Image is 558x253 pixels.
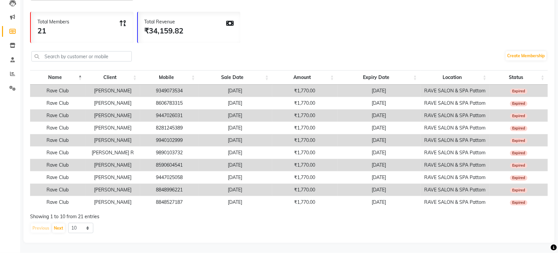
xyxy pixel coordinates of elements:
th: Sale Date: activate to sort column ascending [198,70,272,85]
td: RAVE SALON & SPA Pattom [421,85,490,97]
th: Status: activate to sort column ascending [490,70,548,85]
span: Expired [510,163,528,168]
td: RAVE SALON & SPA Pattom [421,159,490,171]
td: ₹1,770.00 [272,159,338,171]
th: Name: activate to sort column descending [30,70,85,85]
td: Rave Club [30,134,85,147]
td: [PERSON_NAME] [85,196,140,208]
td: ₹1,770.00 [272,134,338,147]
td: Rave Club [30,122,85,134]
td: [DATE] [338,122,421,134]
td: RAVE SALON & SPA Pattom [421,97,490,109]
td: Rave Club [30,159,85,171]
th: Expiry Date: activate to sort column ascending [338,70,421,85]
td: 9447026031 [140,109,198,122]
td: RAVE SALON & SPA Pattom [421,184,490,196]
span: Expired [510,101,528,106]
div: Total Revenue [145,18,184,25]
span: Expired [510,138,528,144]
span: Expired [510,200,528,205]
span: Expired [510,113,528,119]
td: RAVE SALON & SPA Pattom [421,171,490,184]
td: [DATE] [198,147,272,159]
td: [DATE] [338,171,421,184]
div: Total Members [37,18,69,25]
td: ₹1,770.00 [272,109,338,122]
td: [DATE] [198,85,272,97]
td: ₹1,770.00 [272,97,338,109]
td: [PERSON_NAME] R [85,147,140,159]
td: [DATE] [198,134,272,147]
span: Expired [510,188,528,193]
td: Rave Club [30,147,85,159]
td: [PERSON_NAME] [85,159,140,171]
td: [DATE] [338,184,421,196]
td: [DATE] [198,109,272,122]
input: Search by customer or mobile [31,51,132,62]
td: 9890103732 [140,147,198,159]
td: 8281245389 [140,122,198,134]
td: [PERSON_NAME] [85,85,140,97]
td: 8606783315 [140,97,198,109]
td: [DATE] [198,97,272,109]
td: [DATE] [338,97,421,109]
td: [DATE] [198,159,272,171]
td: ₹1,770.00 [272,85,338,97]
td: 8848527187 [140,196,198,208]
span: Expired [510,151,528,156]
td: [DATE] [198,122,272,134]
td: [DATE] [338,85,421,97]
td: RAVE SALON & SPA Pattom [421,147,490,159]
td: Rave Club [30,171,85,184]
td: Rave Club [30,109,85,122]
button: Next [52,224,65,233]
th: Location: activate to sort column ascending [421,70,490,85]
div: Showing 1 to 10 from 21 entries [30,213,548,220]
td: ₹1,770.00 [272,196,338,208]
td: Rave Club [30,196,85,208]
td: RAVE SALON & SPA Pattom [421,134,490,147]
span: Expired [510,89,528,94]
td: [PERSON_NAME] [85,134,140,147]
td: ₹1,770.00 [272,184,338,196]
td: Rave Club [30,85,85,97]
td: [PERSON_NAME] [85,184,140,196]
td: 8848996221 [140,184,198,196]
td: [PERSON_NAME] [85,171,140,184]
td: RAVE SALON & SPA Pattom [421,122,490,134]
td: [DATE] [198,196,272,208]
div: ₹34,159.82 [145,25,184,36]
span: Expired [510,126,528,131]
td: [DATE] [198,171,272,184]
td: [PERSON_NAME] [85,122,140,134]
span: Expired [510,175,528,181]
td: ₹1,770.00 [272,171,338,184]
td: Rave Club [30,184,85,196]
button: Previous [31,224,51,233]
th: Mobile: activate to sort column ascending [140,70,198,85]
td: ₹1,770.00 [272,122,338,134]
td: RAVE SALON & SPA Pattom [421,109,490,122]
th: Amount: activate to sort column ascending [272,70,338,85]
td: [DATE] [338,147,421,159]
th: Client: activate to sort column ascending [85,70,140,85]
td: [DATE] [338,134,421,147]
td: [PERSON_NAME] [85,109,140,122]
td: 9447025058 [140,171,198,184]
td: [DATE] [338,196,421,208]
td: RAVE SALON & SPA Pattom [421,196,490,208]
div: 21 [37,25,69,36]
td: 9940102999 [140,134,198,147]
td: 8590604541 [140,159,198,171]
td: [DATE] [338,109,421,122]
td: [PERSON_NAME] [85,97,140,109]
td: [DATE] [338,159,421,171]
td: [DATE] [198,184,272,196]
td: ₹1,770.00 [272,147,338,159]
td: 9349073534 [140,85,198,97]
a: Create Membership [506,51,547,61]
td: Rave Club [30,97,85,109]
